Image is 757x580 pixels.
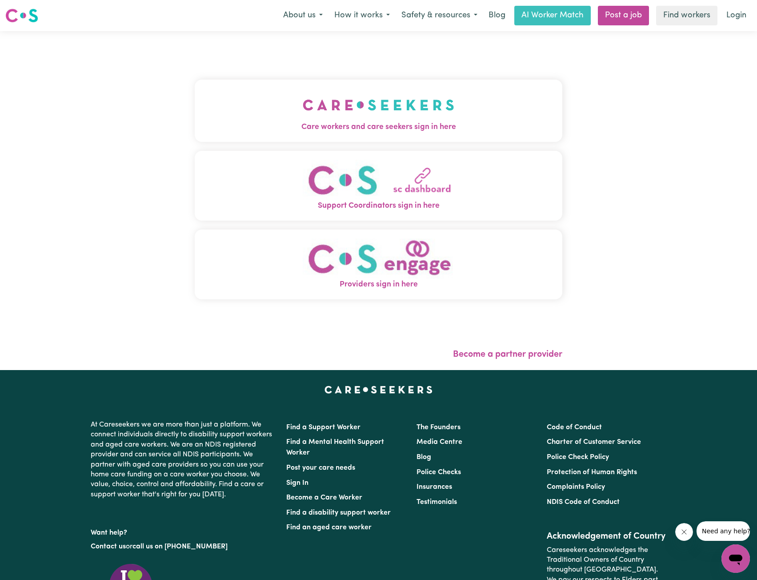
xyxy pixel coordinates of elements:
[91,416,276,503] p: At Careseekers we are more than just a platform. We connect individuals directly to disability su...
[286,509,391,516] a: Find a disability support worker
[195,151,563,221] button: Support Coordinators sign in here
[195,279,563,290] span: Providers sign in here
[547,483,605,491] a: Complaints Policy
[598,6,649,25] a: Post a job
[5,8,38,24] img: Careseekers logo
[91,543,126,550] a: Contact us
[91,538,276,555] p: or
[324,386,433,393] a: Careseekers home page
[195,80,563,142] button: Care workers and care seekers sign in here
[286,524,372,531] a: Find an aged care worker
[91,524,276,538] p: Want help?
[547,531,666,542] h2: Acknowledgement of Country
[328,6,396,25] button: How it works
[132,543,228,550] a: call us on [PHONE_NUMBER]
[5,5,38,26] a: Careseekers logo
[286,439,384,456] a: Find a Mental Health Support Worker
[417,424,461,431] a: The Founders
[195,121,563,133] span: Care workers and care seekers sign in here
[547,424,602,431] a: Code of Conduct
[675,523,693,541] iframe: Close message
[286,424,360,431] a: Find a Support Worker
[286,494,362,501] a: Become a Care Worker
[286,464,355,471] a: Post your care needs
[453,350,562,359] a: Become a partner provider
[417,454,431,461] a: Blog
[195,230,563,299] button: Providers sign in here
[547,499,620,506] a: NDIS Code of Conduct
[547,439,641,446] a: Charter of Customer Service
[195,200,563,212] span: Support Coordinators sign in here
[483,6,511,25] a: Blog
[721,6,752,25] a: Login
[277,6,328,25] button: About us
[286,479,308,487] a: Sign In
[514,6,591,25] a: AI Worker Match
[5,6,54,13] span: Need any help?
[417,439,462,446] a: Media Centre
[396,6,483,25] button: Safety & resources
[656,6,717,25] a: Find workers
[547,469,637,476] a: Protection of Human Rights
[721,544,750,573] iframe: Button to launch messaging window
[417,499,457,506] a: Testimonials
[417,469,461,476] a: Police Checks
[547,454,609,461] a: Police Check Policy
[697,521,750,541] iframe: Message from company
[417,483,452,491] a: Insurances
